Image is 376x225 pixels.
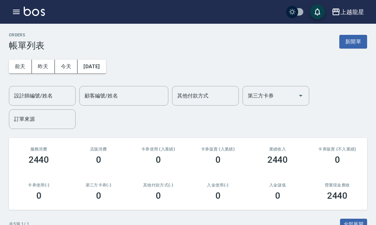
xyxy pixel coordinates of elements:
h2: 其他付款方式(-) [137,183,179,188]
h3: 0 [96,191,101,201]
h2: 卡券使用(-) [18,183,60,188]
button: save [310,4,325,19]
h2: 店販消費 [77,147,119,152]
h2: 第三方卡券(-) [77,183,119,188]
h3: 2440 [29,155,49,165]
h2: 業績收入 [257,147,299,152]
h2: 卡券販賣 (入業績) [197,147,239,152]
button: 昨天 [32,60,55,73]
h2: 營業現金應收 [316,183,358,188]
h3: 0 [335,155,340,165]
button: 今天 [55,60,78,73]
h3: 2440 [327,191,348,201]
h2: 卡券販賣 (不入業績) [316,147,358,152]
h2: 卡券使用 (入業績) [137,147,179,152]
h3: 服務消費 [18,147,60,152]
button: 新開單 [339,35,367,49]
h2: ORDERS [9,33,44,37]
h3: 帳單列表 [9,40,44,51]
button: [DATE] [77,60,106,73]
h3: 0 [156,191,161,201]
h3: 0 [96,155,101,165]
h3: 0 [215,191,221,201]
button: 上越龍星 [329,4,367,20]
h3: 0 [36,191,42,201]
h3: 0 [156,155,161,165]
button: 前天 [9,60,32,73]
h3: 0 [215,155,221,165]
img: Logo [24,7,45,16]
a: 新開單 [339,38,367,45]
h3: 0 [275,191,280,201]
button: Open [295,90,307,102]
h2: 入金使用(-) [197,183,239,188]
div: 上越龍星 [340,7,364,17]
h3: 2440 [267,155,288,165]
h2: 入金儲值 [257,183,299,188]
